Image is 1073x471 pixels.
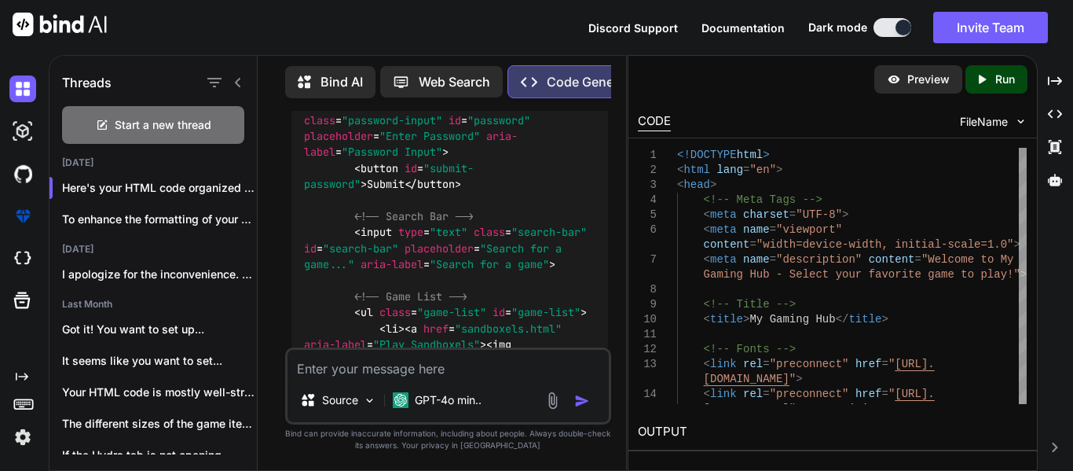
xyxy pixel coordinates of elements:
[49,298,257,311] h2: Last Month
[743,223,770,236] span: name
[455,322,562,336] span: "sandboxels.html"
[803,403,875,415] span: crossorigin
[888,358,895,370] span: "
[354,306,587,320] span: < = = >
[763,149,769,161] span: >
[322,392,358,408] p: Source
[677,178,683,191] span: <
[770,358,849,370] span: "preconnect"
[417,306,486,320] span: "game-list"
[398,98,423,112] span: type
[430,98,493,112] span: "password"
[62,267,257,282] p: I apologize for the inconvenience. Let's troubleshoot...
[776,253,862,266] span: "description"
[743,358,763,370] span: rel
[547,72,642,91] p: Code Generator
[393,392,408,408] img: GPT-4o mini
[398,226,423,240] span: type
[677,164,683,176] span: <
[749,313,835,326] span: My Gaming Hub
[677,149,737,161] span: <!DOCTYPE
[13,13,107,36] img: Bind AI
[304,161,474,191] span: < = >
[848,313,881,326] span: title
[342,113,442,127] span: "password-input"
[704,313,710,326] span: <
[882,388,888,400] span: =
[638,357,657,372] div: 13
[921,253,1014,266] span: "Welcome to My
[995,72,1015,87] p: Run
[701,20,785,36] button: Documentation
[683,164,710,176] span: html
[770,388,849,400] span: "preconnect"
[875,403,881,415] span: >
[770,253,776,266] span: =
[895,358,934,370] span: [URL].
[789,208,796,221] span: =
[789,403,796,415] span: "
[304,98,536,160] span: < = = = = = >
[467,113,530,127] span: "password"
[62,73,112,92] h1: Threads
[304,129,373,143] span: placeholder
[574,393,590,409] img: icon
[907,72,950,87] p: Preview
[710,178,716,191] span: >
[405,241,474,256] span: placeholder
[405,161,417,175] span: id
[855,388,882,400] span: href
[1014,115,1027,128] img: chevron down
[638,163,657,178] div: 2
[354,289,467,304] span: <!-- Game List -->
[960,114,1008,130] span: FileName
[915,253,921,266] span: =
[704,223,710,236] span: <
[304,113,335,127] span: class
[430,257,549,271] span: "Search for a game"
[9,75,36,102] img: darkChat
[49,243,257,256] h2: [DATE]
[796,373,802,385] span: >
[49,156,257,169] h2: [DATE]
[417,178,455,192] span: button
[887,72,901,86] img: preview
[62,447,257,463] p: If the Hydra tab is not opening...
[743,313,749,326] span: >
[304,241,317,256] span: id
[304,226,593,272] span: < = = = = = >
[493,337,511,351] span: img
[704,388,710,400] span: <
[379,129,480,143] span: "Enter Password"
[855,358,882,370] span: href
[743,208,789,221] span: charset
[756,238,1014,251] span: "width=device-width, initial-scale=1.0"
[373,337,480,351] span: "Play Sandboxels"
[9,118,36,145] img: darkAi-studio
[638,327,657,342] div: 11
[704,268,1020,281] span: Gaming Hub - Select your favorite game to play!"
[710,253,737,266] span: meta
[710,208,737,221] span: meta
[704,373,789,385] span: [DOMAIN_NAME]
[1014,238,1020,251] span: >
[638,208,657,223] div: 5
[9,245,36,272] img: cloudideIcon
[882,358,888,370] span: =
[361,226,392,240] span: input
[62,212,257,227] p: To enhance the formatting of your HTML a...
[776,164,782,176] span: >
[511,226,587,240] span: "search-bar"
[415,392,482,408] p: GPT-4o min..
[423,322,449,336] span: href
[743,164,749,176] span: =
[320,72,363,91] p: Bind AI
[588,21,678,35] span: Discord Support
[304,241,568,271] span: "Search for a game..."
[638,342,657,357] div: 12
[704,208,710,221] span: <
[882,313,888,326] span: >
[405,178,461,192] span: </ >
[704,403,789,415] span: [DOMAIN_NAME]
[588,20,678,36] button: Discord Support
